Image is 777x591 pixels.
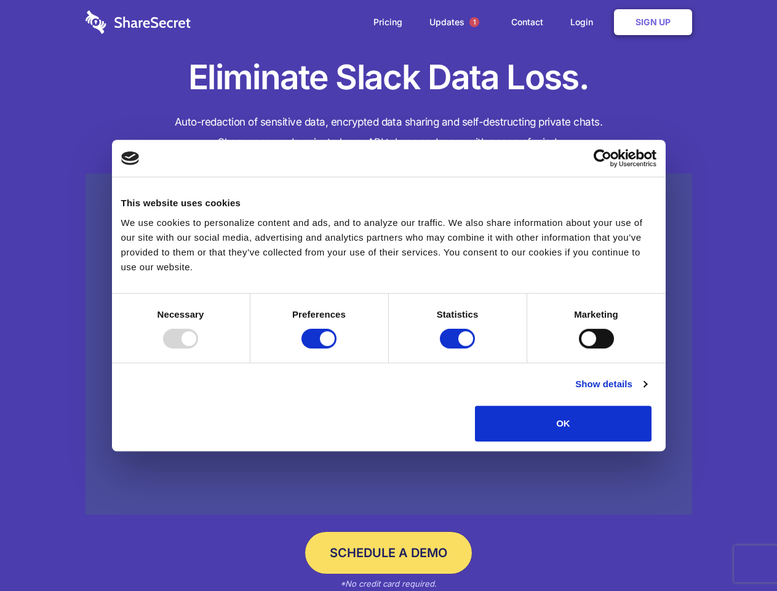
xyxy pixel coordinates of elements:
img: logo-wordmark-white-trans-d4663122ce5f474addd5e946df7df03e33cb6a1c49d2221995e7729f52c070b2.svg [86,10,191,34]
img: logo [121,151,140,165]
span: 1 [469,17,479,27]
em: *No credit card required. [340,579,437,589]
a: Contact [499,3,556,41]
a: Sign Up [614,9,692,35]
strong: Preferences [292,309,346,320]
a: Show details [575,377,647,392]
div: This website uses cookies [121,196,656,211]
a: Wistia video thumbnail [86,174,692,515]
a: Login [558,3,612,41]
a: Pricing [361,3,415,41]
div: We use cookies to personalize content and ads, and to analyze our traffic. We also share informat... [121,215,656,275]
strong: Necessary [157,309,204,320]
a: Usercentrics Cookiebot - opens in a new window [549,149,656,167]
strong: Statistics [437,309,479,320]
h1: Eliminate Slack Data Loss. [86,55,692,100]
h4: Auto-redaction of sensitive data, encrypted data sharing and self-destructing private chats. Shar... [86,112,692,153]
strong: Marketing [574,309,618,320]
a: Schedule a Demo [305,532,472,574]
button: OK [475,406,651,441]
